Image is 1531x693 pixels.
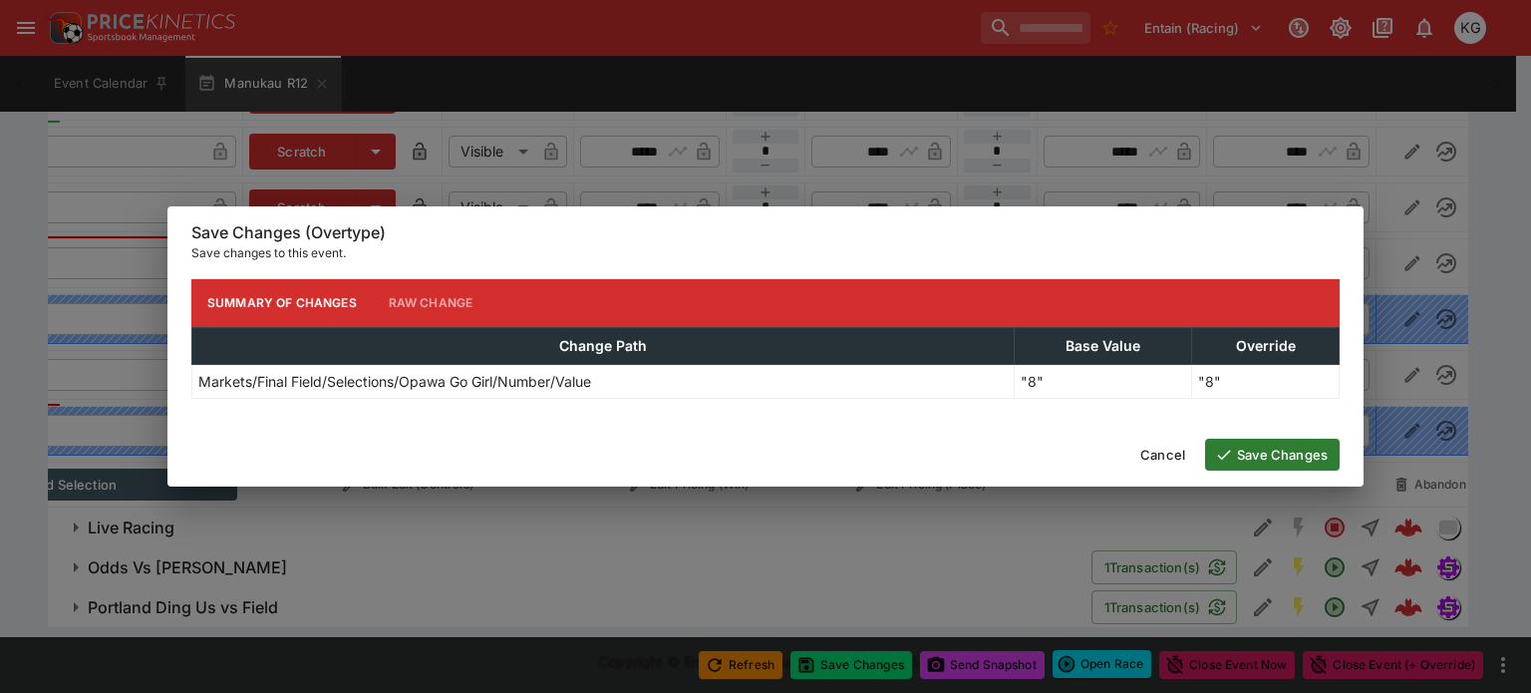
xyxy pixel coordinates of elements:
button: Raw Change [373,279,489,327]
td: "8" [1192,364,1340,398]
td: "8" [1014,364,1191,398]
h6: Save Changes (Overtype) [191,222,1340,243]
p: Markets/Final Field/Selections/Opawa Go Girl/Number/Value [198,371,591,392]
th: Override [1192,327,1340,364]
p: Save changes to this event. [191,243,1340,263]
button: Summary of Changes [191,279,373,327]
th: Base Value [1014,327,1191,364]
th: Change Path [192,327,1015,364]
button: Cancel [1128,439,1197,471]
button: Save Changes [1205,439,1340,471]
